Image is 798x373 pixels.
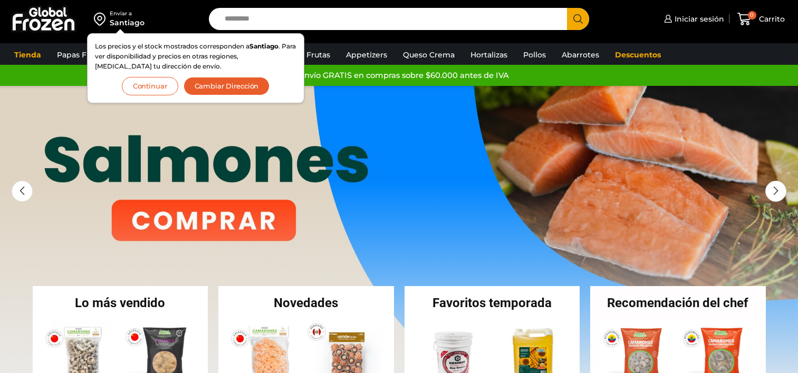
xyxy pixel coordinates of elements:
[122,77,178,95] button: Continuar
[590,297,766,309] h2: Recomendación del chef
[218,297,394,309] h2: Novedades
[94,10,110,28] img: address-field-icon.svg
[518,45,551,65] a: Pollos
[110,10,145,17] div: Enviar a
[341,45,392,65] a: Appetizers
[398,45,460,65] a: Queso Crema
[52,45,108,65] a: Papas Fritas
[735,7,787,32] a: 0 Carrito
[465,45,513,65] a: Hortalizas
[765,181,786,202] div: Next slide
[672,14,724,24] span: Iniciar sesión
[95,41,296,72] p: Los precios y el stock mostrados corresponden a . Para ver disponibilidad y precios en otras regi...
[567,8,589,30] button: Search button
[33,297,208,309] h2: Lo más vendido
[9,45,46,65] a: Tienda
[184,77,270,95] button: Cambiar Dirección
[610,45,666,65] a: Descuentos
[661,8,724,30] a: Iniciar sesión
[556,45,604,65] a: Abarrotes
[405,297,580,309] h2: Favoritos temporada
[110,17,145,28] div: Santiago
[756,14,785,24] span: Carrito
[249,42,278,50] strong: Santiago
[12,181,33,202] div: Previous slide
[748,11,756,19] span: 0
